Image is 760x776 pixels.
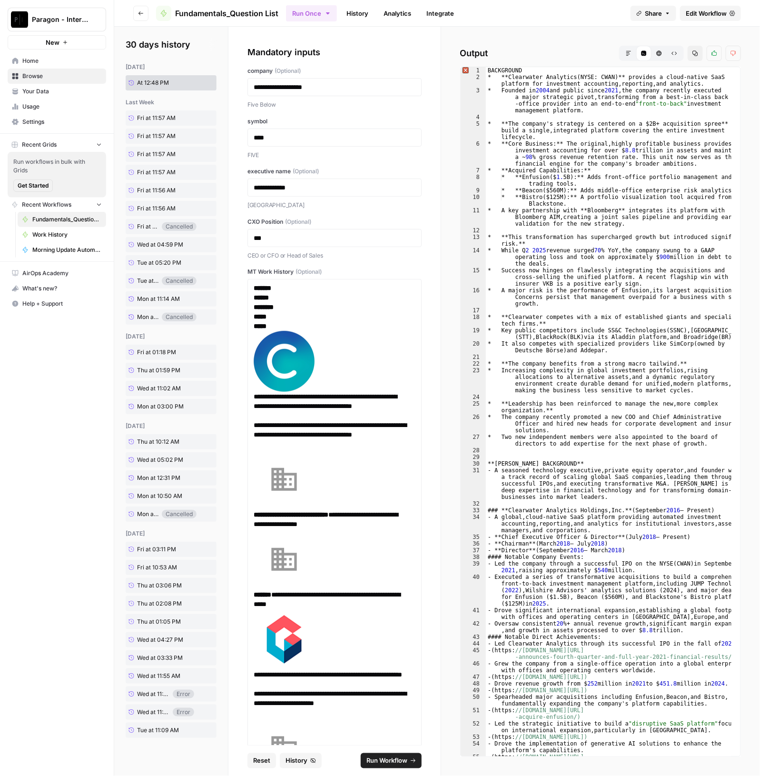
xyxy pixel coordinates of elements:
[137,474,180,482] span: Mon at 12:31 PM
[126,237,197,252] a: Wed at 04:59 PM
[461,67,469,74] span: Error, read annotations row 1
[461,640,486,647] div: 44
[461,434,486,447] div: 27
[137,168,176,177] span: Fri at 11:57 AM
[162,510,197,518] div: Cancelled
[126,470,197,486] a: Mon at 12:31 PM
[285,218,311,226] span: (Optional)
[137,654,183,662] span: Wed at 03:33 PM
[421,6,460,21] a: Integrate
[22,140,57,149] span: Recent Grids
[461,74,486,87] div: 2
[461,720,486,734] div: 52
[126,560,197,575] a: Fri at 10:53 AM
[137,636,183,644] span: Wed at 04:27 PM
[461,120,486,140] div: 5
[18,227,106,242] a: Work History
[22,72,102,80] span: Browse
[461,400,486,414] div: 25
[8,281,106,296] div: What's new?
[126,38,217,51] h2: 30 days history
[461,314,486,327] div: 18
[126,332,217,341] div: [DATE]
[137,402,184,411] span: Mon at 03:00 PM
[126,291,197,307] a: Mon at 11:14 AM
[32,246,102,254] span: Morning Update Automation
[461,460,486,467] div: 30
[247,117,422,126] label: symbol
[13,158,100,175] span: Run workflows in bulk with Grids
[461,287,486,307] div: 16
[137,348,176,357] span: Fri at 01:18 PM
[126,650,197,666] a: Wed at 03:33 PM
[137,510,159,518] span: Mon at 10:50 AM
[247,268,422,276] label: MT Work History
[8,266,106,281] a: AirOps Academy
[126,434,197,449] a: Thu at 10:12 AM
[461,414,486,434] div: 26
[460,46,741,61] h2: Output
[461,607,486,620] div: 41
[137,295,180,303] span: Mon at 11:14 AM
[645,9,662,18] span: Share
[461,207,486,227] div: 11
[254,449,315,510] img: 12838
[686,9,727,18] span: Edit Workflow
[461,67,486,74] div: 1
[461,694,486,707] div: 50
[254,529,315,590] img: 131945
[22,299,102,308] span: Help + Support
[461,740,486,754] div: 54
[137,79,169,87] span: At 12:48 PM
[680,6,741,21] a: Edit Workflow
[461,227,486,234] div: 12
[32,15,89,24] span: Paragon - Internal Usage
[137,617,181,626] span: Thu at 01:05 PM
[126,596,197,611] a: Thu at 02:08 PM
[8,84,106,99] a: Your Data
[461,394,486,400] div: 24
[461,307,486,314] div: 17
[247,67,422,75] label: company
[126,614,197,629] a: Thu at 01:05 PM
[247,753,276,768] button: Reset
[126,129,197,144] a: Fri at 11:57 AM
[173,708,194,716] div: Error
[461,534,486,540] div: 35
[461,194,486,207] div: 10
[137,384,181,393] span: Wed at 11:02 AM
[247,200,422,210] p: [GEOGRAPHIC_DATA]
[461,247,486,267] div: 14
[461,547,486,554] div: 37
[461,507,486,514] div: 33
[137,456,183,464] span: Wed at 05:02 PM
[173,690,194,698] div: Error
[461,500,486,507] div: 32
[18,242,106,258] a: Morning Update Automation
[461,674,486,680] div: 47
[137,492,182,500] span: Mon at 10:50 AM
[137,222,159,231] span: Fri at 11:56 AM
[137,277,159,285] span: Tue at 02:19 PM
[32,230,102,239] span: Work History
[22,200,71,209] span: Recent Workflows
[8,138,106,152] button: Recent Grids
[247,46,422,59] div: Mandatory inputs
[126,723,197,738] a: Tue at 11:09 AM
[126,219,162,234] a: Fri at 11:56 AM
[8,198,106,212] button: Recent Workflows
[126,274,162,288] a: Tue at 02:19 PM
[461,114,486,120] div: 4
[126,542,197,557] a: Fri at 03:11 PM
[11,11,28,28] img: Paragon - Internal Usage Logo
[461,687,486,694] div: 49
[361,753,422,768] button: Run Workflow
[126,422,217,430] div: [DATE]
[461,634,486,640] div: 43
[162,277,197,285] div: Cancelled
[461,514,486,534] div: 34
[461,467,486,500] div: 31
[137,545,176,554] span: Fri at 03:11 PM
[461,447,486,454] div: 28
[461,354,486,360] div: 21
